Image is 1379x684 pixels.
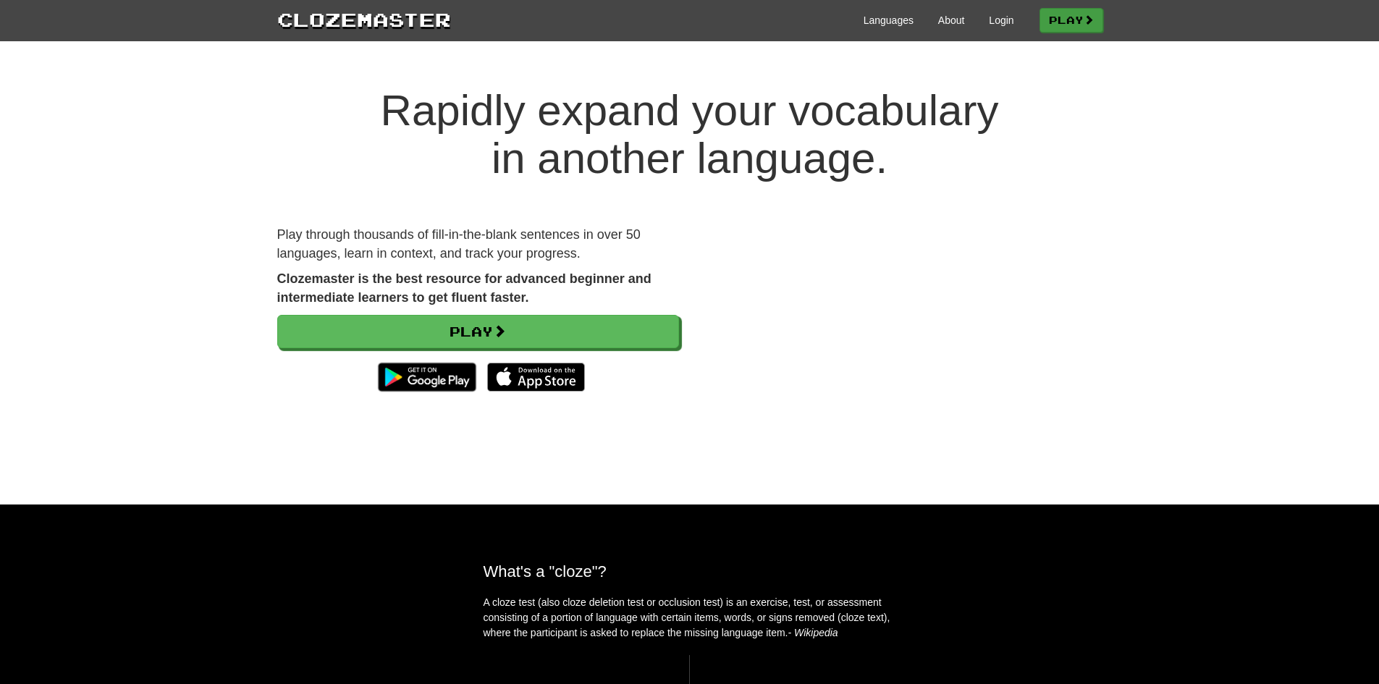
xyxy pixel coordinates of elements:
a: Play [277,315,679,348]
img: Download_on_the_App_Store_Badge_US-UK_135x40-25178aeef6eb6b83b96f5f2d004eda3bffbb37122de64afbaef7... [487,363,585,392]
p: Play through thousands of fill-in-the-blank sentences in over 50 languages, learn in context, and... [277,226,679,263]
a: Play [1039,8,1103,33]
h2: What's a "cloze"? [484,562,896,580]
a: Languages [864,13,914,28]
img: Get it on Google Play [371,355,483,399]
strong: Clozemaster is the best resource for advanced beginner and intermediate learners to get fluent fa... [277,271,651,305]
a: About [938,13,965,28]
a: Login [989,13,1013,28]
em: - Wikipedia [788,627,838,638]
p: A cloze test (also cloze deletion test or occlusion test) is an exercise, test, or assessment con... [484,595,896,641]
a: Clozemaster [277,6,451,33]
